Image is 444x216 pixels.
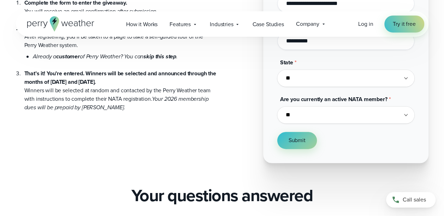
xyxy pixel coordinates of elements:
[246,17,290,31] a: Case Studies
[277,132,317,149] button: Submit
[24,69,216,86] strong: That’s it! You’re entered. Winners will be selected and announced through the months of [DATE] an...
[120,17,164,31] a: How it Works
[56,52,80,60] strong: customer
[403,195,426,204] span: Call sales
[143,52,176,60] strong: skip this step
[24,61,217,112] li: Winners will be selected at random and contacted by the Perry Weather team with instructions to c...
[126,20,158,29] span: How it Works
[131,186,313,205] h2: Your questions answered
[386,192,436,208] a: Call sales
[358,20,373,28] a: Log in
[280,58,293,66] span: State
[210,20,233,29] span: Industries
[24,95,209,111] em: Your 2026 membership dues will be prepaid by [PERSON_NAME].
[289,136,306,145] span: Submit
[384,16,424,33] a: Try it free
[393,20,415,28] span: Try it free
[170,20,191,29] span: Features
[252,20,284,29] span: Case Studies
[33,52,178,60] em: Already a of Perry Weather? You can .
[280,95,387,103] span: Are you currently an active NATA member?
[24,16,217,61] li: After registering, you’ll be taken to a page to take a self-guided tour of the Perry Weather system.
[296,20,319,28] span: Company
